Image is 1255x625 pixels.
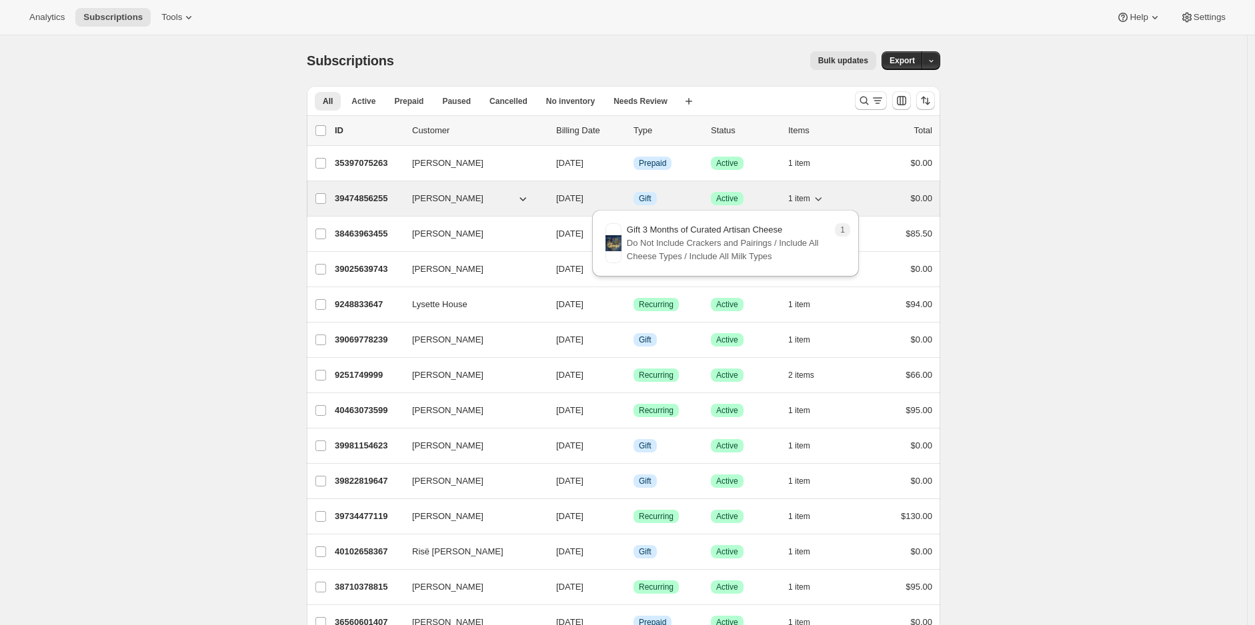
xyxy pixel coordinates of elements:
p: 9248833647 [335,298,401,311]
span: [DATE] [556,405,583,415]
span: Prepaid [394,96,423,107]
span: Help [1130,12,1148,23]
div: 38710378815[PERSON_NAME][DATE]SuccessRecurringSuccessActive1 item$95.00 [335,578,932,596]
button: [PERSON_NAME] [404,364,537,386]
span: 1 item [788,405,810,416]
span: Active [716,546,738,557]
span: Analytics [29,12,65,23]
div: Items [788,124,855,137]
button: Tools [153,8,203,27]
span: [PERSON_NAME] [412,333,483,346]
button: Settings [1172,8,1234,27]
span: 1 item [788,193,810,204]
span: $95.00 [906,582,932,592]
button: 1 item [788,507,825,526]
div: 39069778239[PERSON_NAME][DATE]InfoGiftSuccessActive1 item$0.00 [335,330,932,349]
span: Gift [639,334,652,345]
button: [PERSON_NAME] [404,153,537,174]
p: 39734477119 [335,510,401,523]
span: Subscriptions [83,12,143,23]
button: 1 item [788,542,825,561]
span: $0.00 [910,476,932,486]
p: Total [914,124,932,137]
p: 40102658367 [335,545,401,558]
p: 39025639743 [335,263,401,276]
span: [DATE] [556,334,583,344]
button: 1 item [788,401,825,420]
button: [PERSON_NAME] [404,223,537,245]
button: 1 item [788,154,825,173]
span: 1 item [788,158,810,169]
button: Risë [PERSON_NAME] [404,541,537,562]
button: Subscriptions [75,8,151,27]
span: Active [716,370,738,380]
span: Active [351,96,375,107]
span: [PERSON_NAME] [412,404,483,417]
span: [DATE] [556,193,583,203]
div: IDCustomerBilling DateTypeStatusItemsTotal [335,124,932,137]
span: Lysette House [412,298,467,311]
span: 1 item [788,440,810,451]
div: 39981154623[PERSON_NAME][DATE]InfoGiftSuccessActive1 item$0.00 [335,436,932,455]
span: [DATE] [556,264,583,274]
span: Gift [639,546,652,557]
div: 40463073599[PERSON_NAME][DATE]SuccessRecurringSuccessActive1 item$95.00 [335,401,932,420]
span: $130.00 [901,511,932,521]
button: [PERSON_NAME] [404,329,537,350]
span: $0.00 [910,158,932,168]
button: [PERSON_NAME] [404,188,537,209]
span: Active [716,476,738,486]
span: 1 item [788,299,810,310]
p: Billing Date [556,124,623,137]
span: Recurring [639,405,674,416]
span: Risë [PERSON_NAME] [412,545,503,558]
span: Active [716,405,738,416]
span: [PERSON_NAME] [412,368,483,382]
div: 9251749999[PERSON_NAME][DATE]SuccessRecurringSuccessActive2 items$66.00 [335,366,932,384]
button: Export [882,51,923,70]
span: 1 item [788,546,810,557]
button: 1 item [788,472,825,490]
button: [PERSON_NAME] [404,259,537,280]
button: Bulk updates [810,51,876,70]
span: [DATE] [556,158,583,168]
span: Gift [639,476,652,486]
button: Analytics [21,8,73,27]
span: $0.00 [910,440,932,450]
span: Active [716,511,738,522]
button: 1 item [788,436,825,455]
span: Active [716,334,738,345]
p: 39069778239 [335,333,401,346]
span: Needs Review [613,96,668,107]
span: $94.00 [906,299,932,309]
button: 1 item [788,295,825,314]
span: 1 item [788,582,810,592]
span: [DATE] [556,582,583,592]
button: [PERSON_NAME] [404,576,537,598]
span: $95.00 [906,405,932,415]
span: Recurring [639,511,674,522]
button: 1 item [788,578,825,596]
p: Do Not Include Crackers and Pairings / Include All Cheese Types / Include All Milk Types [627,237,829,263]
span: Recurring [639,299,674,310]
span: [PERSON_NAME] [412,192,483,205]
div: 39822819647[PERSON_NAME][DATE]InfoGiftSuccessActive1 item$0.00 [335,472,932,490]
span: $0.00 [910,546,932,556]
span: 1 item [788,334,810,345]
span: $0.00 [910,193,932,203]
button: Create new view [678,92,700,111]
span: [DATE] [556,370,583,380]
span: [DATE] [556,440,583,450]
span: 2 items [788,370,814,380]
span: $0.00 [910,334,932,344]
span: [PERSON_NAME] [412,510,483,523]
span: 1 item [788,476,810,486]
span: All [323,96,333,107]
button: 1 item [788,330,825,349]
span: [DATE] [556,546,583,556]
p: Gift 3 Months of Curated Artisan Cheese [627,223,829,237]
p: 38463963455 [335,227,401,241]
span: [DATE] [556,229,583,239]
p: 40463073599 [335,404,401,417]
p: 39822819647 [335,474,401,488]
